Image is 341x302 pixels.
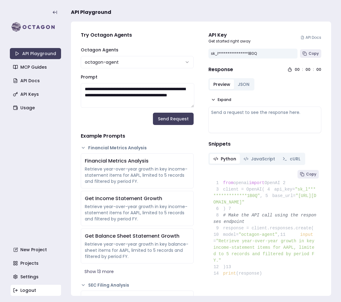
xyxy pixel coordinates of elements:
a: Projects [10,258,62,269]
button: Show 13 more [81,266,194,277]
span: Copy [309,51,319,56]
div: API Key [208,31,251,39]
span: 11 [280,232,290,238]
div: 00 [295,67,300,72]
span: 2 [280,180,290,186]
span: 9 [213,225,223,232]
span: print [223,271,236,276]
a: Settings [10,271,62,282]
span: openai [233,180,249,185]
a: Logout [10,285,62,296]
button: Preview [210,79,234,89]
span: API Playground [71,9,111,16]
button: Financial Metrics Analysis [81,145,194,151]
span: (response) [236,271,262,276]
span: model= [223,232,239,237]
span: Copy [306,172,316,177]
span: 13 [226,264,236,270]
span: Expand [218,97,231,102]
div: Financial Metrics Analysis [85,157,190,165]
button: Send Request [153,113,194,125]
span: ) [213,264,226,269]
a: API Playground [10,48,61,59]
span: JavaScript [251,156,275,162]
span: 10 [213,232,223,238]
label: Octagon Agents [81,47,118,53]
span: base_url= [272,193,296,198]
div: Retrieve year-over-year growth in key income-statement items for AAPL, limited to 5 records and f... [85,166,190,184]
a: New Project [10,244,62,255]
span: = [213,239,216,244]
span: ) [213,206,226,211]
img: logo-rect-yK7x_WSZ.svg [10,21,61,33]
div: : [302,67,303,72]
span: api_key= [274,187,295,192]
span: 1 [213,180,223,186]
button: Copy [300,49,321,58]
span: cURL [290,156,300,162]
span: 14 [213,270,223,277]
button: Copy [298,170,319,179]
a: API Docs [10,75,62,86]
span: # Make the API call using the responses endpoint [213,213,316,224]
span: from [223,180,234,185]
span: 3 [213,186,223,193]
span: response = client.responses.create( [213,226,314,231]
span: OpenAI [265,180,280,185]
h4: Try Octagon Agents [81,31,194,39]
span: input [300,232,313,237]
span: 8 [213,212,223,219]
div: Retrieve year-over-year growth in key income-statement items for AAPL, limited to 5 records and f... [85,203,190,222]
span: import [249,180,265,185]
button: SEC Filing Analysis [81,282,194,288]
span: 12 [213,264,223,270]
div: Retrieve year-over-year growth in key balance-sheet items for AAPL, limited to 5 records and filt... [85,241,190,260]
div: : [313,67,314,72]
button: JSON [234,79,253,89]
div: 00 [306,67,310,72]
div: 00 [316,67,321,72]
a: API Keys [10,89,62,100]
h4: Snippets [208,140,321,148]
div: SEC Filing Analysis [85,295,190,302]
button: Expand [208,95,234,104]
span: , [260,193,262,198]
span: Python [221,156,236,162]
div: Send a request to see the response here. [211,109,318,115]
span: 5 [263,193,273,199]
div: Get Balance Sheet Statement Growth [85,232,190,240]
h4: Response [208,66,233,73]
span: 4 [265,186,274,193]
a: API Docs [301,35,321,40]
h4: Example Prompts [81,132,194,140]
p: Get started right away [208,39,251,44]
a: Usage [10,102,62,113]
span: , [277,232,280,237]
a: MCP Guides [10,62,62,73]
span: 6 [213,206,223,212]
span: 7 [226,206,236,212]
span: client = OpenAI( [213,187,265,192]
span: "octagon-agent" [239,232,277,237]
span: "Retrieve year-over-year growth in key income-statement items for AAPL, limited to 5 records and ... [213,239,317,263]
label: Prompt [81,74,97,80]
div: Get Income Statement Growth [85,195,190,202]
